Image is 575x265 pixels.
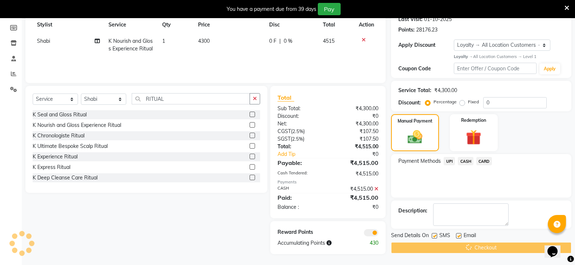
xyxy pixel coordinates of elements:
th: Price [194,17,265,33]
div: K Chronologiste Ritual [33,132,85,140]
button: Pay [318,3,341,15]
div: All Location Customers → Level 1 [454,54,564,60]
span: SGST [278,136,291,142]
div: CASH [272,185,328,193]
span: 0 % [284,37,292,45]
span: 4515 [323,38,334,44]
div: K Express Ritual [33,163,70,171]
div: ₹0 [337,150,384,158]
span: SMS [439,232,450,241]
div: 01-10-2025 [424,16,452,23]
span: K Nourish and Gloss Experience Ritual [108,38,153,52]
div: Accumulating Points [272,239,356,247]
span: 2.5% [292,136,303,142]
div: Payments [278,179,378,185]
span: 0 F [269,37,276,45]
strong: Loyalty → [454,54,473,59]
div: ₹4,300.00 [434,87,457,94]
div: Reward Points [272,228,328,236]
div: 28176.23 [416,26,438,34]
div: Discount: [398,99,421,107]
div: ₹4,515.00 [328,143,384,150]
span: CGST [278,128,291,134]
div: ( ) [272,135,328,143]
span: Payment Methods [398,157,441,165]
label: Manual Payment [398,118,432,124]
span: Send Details On [391,232,429,241]
span: Email [464,232,476,241]
div: Net: [272,120,328,128]
th: Qty [158,17,194,33]
img: _gift.svg [461,128,486,147]
div: ₹4,515.00 [328,193,384,202]
div: ₹4,300.00 [328,120,384,128]
label: Fixed [468,99,479,105]
div: You have a payment due from 39 days [227,5,316,13]
div: ₹4,300.00 [328,105,384,112]
span: 2.5% [292,128,303,134]
div: Service Total: [398,87,431,94]
span: Shabi [37,38,50,44]
span: CASH [458,157,473,165]
th: Service [104,17,158,33]
div: Last Visit: [398,16,423,23]
input: Search or Scan [132,93,250,104]
div: ( ) [272,128,328,135]
div: Apply Discount [398,41,453,49]
div: Total: [272,143,328,150]
div: Discount: [272,112,328,120]
label: Redemption [461,117,486,124]
div: Description: [398,207,427,215]
span: CARD [476,157,492,165]
th: Action [354,17,378,33]
div: ₹0 [328,112,384,120]
div: K Experience Ritual [33,153,78,161]
div: ₹4,515.00 [328,170,384,178]
div: K Nourish and Gloss Experience Ritual [33,121,121,129]
div: ₹4,515.00 [328,158,384,167]
div: K Seal and Gloss Ritual [33,111,87,119]
div: Sub Total: [272,105,328,112]
div: ₹4,515.00 [328,185,384,193]
div: Coupon Code [398,65,453,73]
iframe: chat widget [545,236,568,258]
div: ₹0 [328,203,384,211]
th: Stylist [33,17,104,33]
div: ₹107.50 [328,135,384,143]
label: Percentage [434,99,457,105]
th: Total [319,17,354,33]
div: Balance : [272,203,328,211]
span: | [279,37,281,45]
span: Total [278,94,294,102]
div: Points: [398,26,415,34]
span: UPI [444,157,455,165]
div: K Deep Cleanse Care Ritual [33,174,98,182]
a: Add Tip [272,150,337,158]
th: Disc [265,17,319,33]
button: Apply [539,63,560,74]
input: Enter Offer / Coupon Code [454,63,537,74]
div: Cash Tendered: [272,170,328,178]
div: 430 [356,239,384,247]
div: Paid: [272,193,328,202]
span: 4300 [198,38,210,44]
img: _cash.svg [403,129,427,146]
div: Payable: [272,158,328,167]
div: K Ultimate Bespoke Scalp Ritual [33,142,108,150]
span: 1 [162,38,165,44]
div: ₹107.50 [328,128,384,135]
